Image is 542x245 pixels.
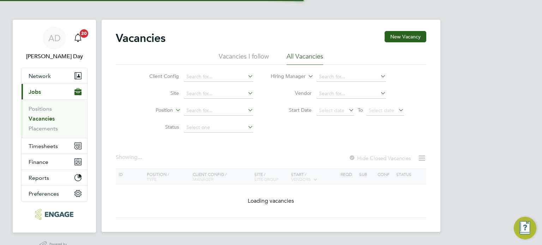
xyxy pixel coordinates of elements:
a: 20 [71,27,85,49]
span: Reports [29,174,49,181]
button: Engage Resource Center [514,217,536,239]
button: Reports [22,170,87,185]
h2: Vacancies [116,31,165,45]
span: To [356,105,365,115]
label: Hiring Manager [265,73,306,80]
input: Search for... [317,72,386,82]
span: Network [29,73,51,79]
button: Jobs [22,84,87,99]
a: Go to home page [21,209,88,220]
label: Position [132,107,173,114]
span: Select date [369,107,394,114]
input: Search for... [184,89,253,99]
nav: Main navigation [13,20,96,233]
button: New Vacancy [385,31,426,42]
a: AD[PERSON_NAME] Day [21,27,88,61]
a: Positions [29,105,52,112]
label: Hide Closed Vacancies [349,155,411,161]
div: Jobs [22,99,87,138]
a: Placements [29,125,58,132]
span: 20 [80,29,88,38]
span: Select date [319,107,344,114]
span: Timesheets [29,143,58,149]
span: ... [138,154,142,161]
li: Vacancies I follow [219,52,269,65]
img: morganhunt-logo-retina.png [35,209,73,220]
span: Jobs [29,88,41,95]
li: All Vacancies [287,52,323,65]
label: Vendor [271,90,312,96]
label: Client Config [138,73,179,79]
button: Finance [22,154,87,170]
button: Timesheets [22,138,87,154]
button: Preferences [22,186,87,201]
span: Amie Day [21,52,88,61]
input: Select one [184,123,253,133]
input: Search for... [184,106,253,116]
a: Vacancies [29,115,55,122]
input: Search for... [317,89,386,99]
button: Network [22,68,87,84]
span: Finance [29,159,48,165]
span: Preferences [29,190,59,197]
input: Search for... [184,72,253,82]
label: Site [138,90,179,96]
div: Showing [116,154,143,161]
label: Status [138,124,179,130]
span: AD [48,33,61,43]
label: Start Date [271,107,312,113]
